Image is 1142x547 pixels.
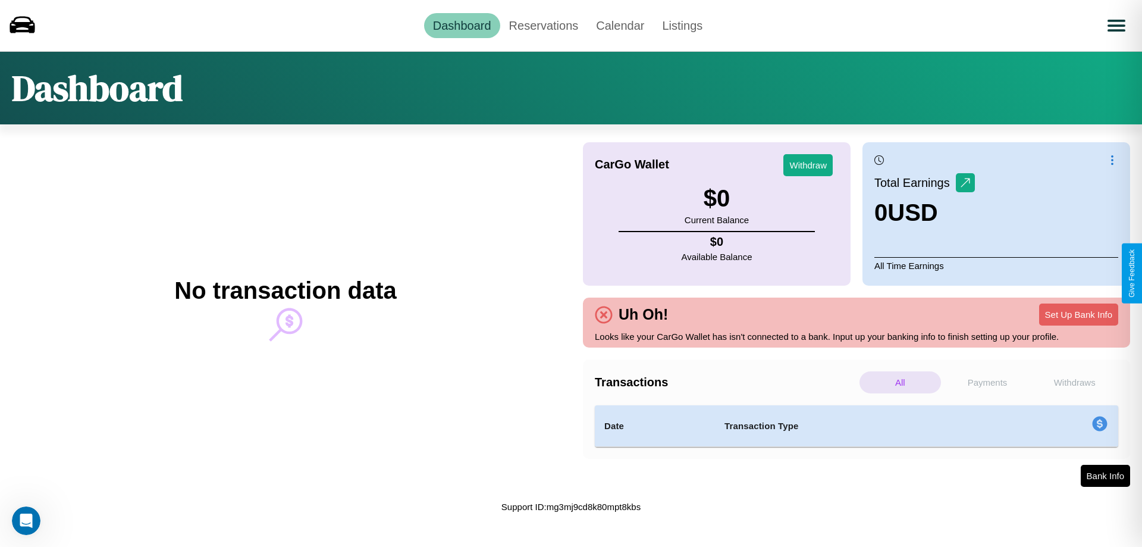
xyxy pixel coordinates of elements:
p: All Time Earnings [874,257,1118,274]
h4: $ 0 [682,235,752,249]
iframe: Intercom live chat [12,507,40,535]
a: Listings [653,13,711,38]
h4: Transactions [595,376,857,389]
h3: $ 0 [685,185,749,212]
a: Reservations [500,13,588,38]
a: Dashboard [424,13,500,38]
button: Bank Info [1081,465,1130,487]
h1: Dashboard [12,64,183,112]
p: Payments [947,371,1028,393]
p: All [859,371,941,393]
h3: 0 USD [874,199,975,226]
h4: Uh Oh! [613,306,674,323]
button: Open menu [1100,9,1133,42]
div: Give Feedback [1128,249,1136,298]
h2: No transaction data [174,277,396,304]
p: Withdraws [1034,371,1115,393]
h4: Date [604,419,705,433]
p: Total Earnings [874,172,956,193]
p: Looks like your CarGo Wallet has isn't connected to a bank. Input up your banking info to finish ... [595,329,1118,345]
h4: Transaction Type [724,419,994,433]
p: Current Balance [685,212,749,228]
a: Calendar [587,13,653,38]
p: Support ID: mg3mj9cd8k80mpt8kbs [501,499,641,515]
button: Set Up Bank Info [1039,304,1118,326]
button: Withdraw [783,154,833,176]
table: simple table [595,405,1118,447]
h4: CarGo Wallet [595,158,669,171]
p: Available Balance [682,249,752,265]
